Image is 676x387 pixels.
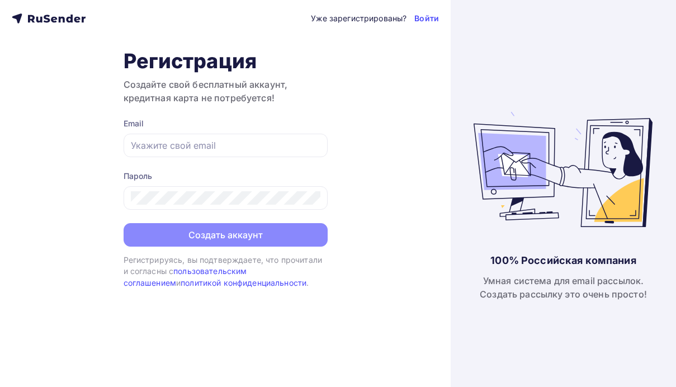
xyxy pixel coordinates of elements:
[124,266,247,287] a: пользовательским соглашением
[480,274,647,301] div: Умная система для email рассылок. Создать рассылку это очень просто!
[311,13,406,24] div: Уже зарегистрированы?
[181,278,306,287] a: политикой конфиденциальности
[414,13,439,24] a: Войти
[124,118,328,129] div: Email
[124,49,328,73] h1: Регистрация
[124,171,328,182] div: Пароль
[490,254,636,267] div: 100% Российская компания
[124,78,328,105] h3: Создайте свой бесплатный аккаунт, кредитная карта не потребуется!
[124,254,328,289] div: Регистрируясь, вы подтверждаете, что прочитали и согласны с и .
[124,223,328,247] button: Создать аккаунт
[131,139,320,152] input: Укажите свой email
